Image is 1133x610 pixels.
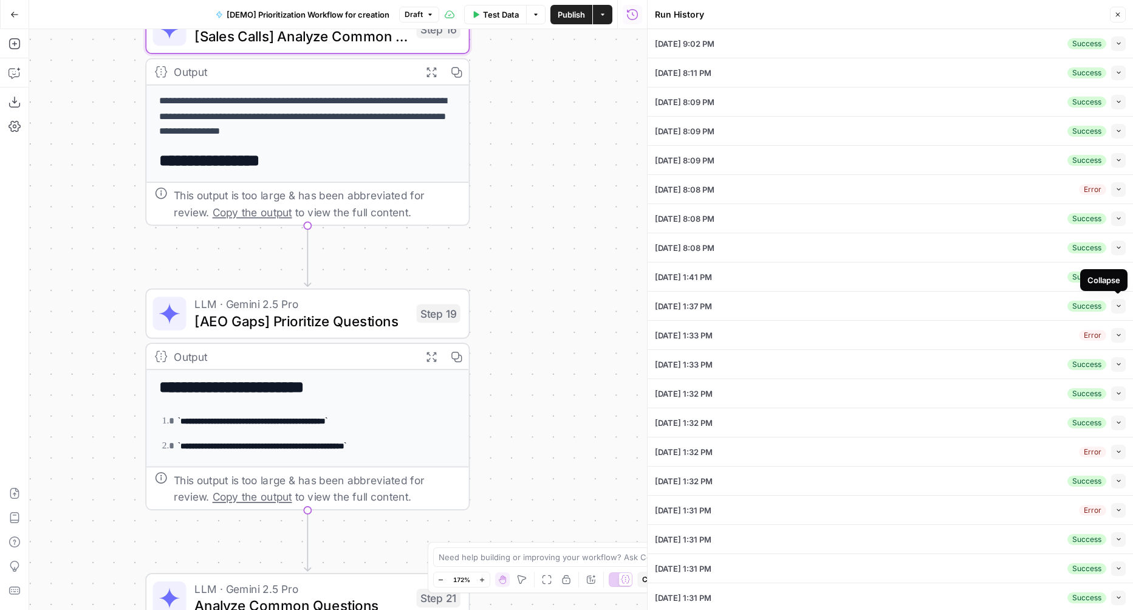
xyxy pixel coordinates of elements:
div: Error [1079,447,1106,457]
span: [DEMO] Prioritization Workflow for creation [227,9,389,21]
div: Success [1067,213,1106,224]
div: Success [1067,534,1106,545]
span: [DATE] 1:31 PM [655,533,711,546]
span: Copy the output [213,206,292,219]
div: Success [1067,155,1106,166]
div: Success [1067,126,1106,137]
div: Output [174,63,412,80]
span: [DATE] 1:32 PM [655,417,713,429]
span: [Sales Calls] Analyze Common Questions [194,26,408,46]
span: [DATE] 1:31 PM [655,563,711,575]
div: Success [1067,388,1106,399]
div: This output is too large & has been abbreviated for review. to view the full content. [174,471,460,505]
span: [DATE] 8:09 PM [655,154,714,166]
div: Success [1067,67,1106,78]
button: Publish [550,5,592,24]
div: Success [1067,272,1106,283]
span: 172% [453,575,470,584]
span: [DATE] 1:32 PM [655,475,713,487]
div: Success [1067,38,1106,49]
span: [DATE] 8:08 PM [655,183,714,196]
div: Step 21 [416,589,460,608]
div: Collapse [1087,274,1120,286]
span: Draft [405,9,423,20]
div: Success [1067,592,1106,603]
g: Edge from step_16 to step_19 [304,225,310,286]
div: Success [1067,476,1106,487]
span: [DATE] 1:37 PM [655,300,712,312]
span: [DATE] 8:08 PM [655,213,714,225]
span: [DATE] 8:09 PM [655,125,714,137]
span: [DATE] 8:09 PM [655,96,714,108]
span: [AEO Gaps] Prioritize Questions [194,310,408,331]
div: Success [1067,301,1106,312]
button: Copy [637,572,665,588]
span: Publish [558,9,585,21]
span: [DATE] 1:31 PM [655,504,711,516]
div: Error [1079,505,1106,516]
span: [DATE] 1:32 PM [655,388,713,400]
div: Success [1067,359,1106,370]
div: Success [1067,242,1106,253]
button: [DEMO] Prioritization Workflow for creation [208,5,397,24]
button: Test Data [464,5,526,24]
span: LLM · Gemini 2.5 Pro [194,296,408,313]
span: [DATE] 1:33 PM [655,358,713,371]
div: Error [1079,184,1106,195]
div: Success [1067,417,1106,428]
span: [DATE] 1:33 PM [655,329,713,341]
span: [DATE] 8:08 PM [655,242,714,254]
div: Error [1079,330,1106,341]
span: [DATE] 1:31 PM [655,592,711,604]
span: [DATE] 1:41 PM [655,271,712,283]
div: Output [174,348,412,365]
span: Test Data [483,9,519,21]
button: Draft [399,7,439,22]
span: LLM · Gemini 2.5 Pro [194,580,408,597]
span: [DATE] 1:32 PM [655,446,713,458]
span: [DATE] 9:02 PM [655,38,714,50]
span: [DATE] 8:11 PM [655,67,711,79]
div: Step 19 [416,304,460,323]
div: Step 16 [416,19,460,38]
div: Success [1067,97,1106,108]
g: Edge from step_19 to step_21 [304,510,310,571]
div: This output is too large & has been abbreviated for review. to view the full content. [174,187,460,221]
div: Success [1067,563,1106,574]
span: Copy the output [213,490,292,503]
